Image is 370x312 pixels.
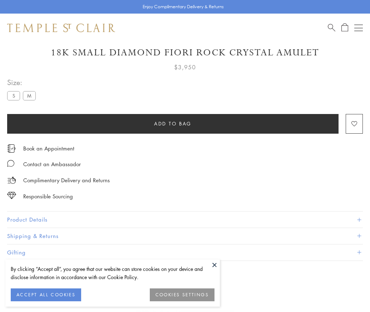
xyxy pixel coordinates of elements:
[7,114,339,134] button: Add to bag
[341,23,348,32] a: Open Shopping Bag
[7,176,16,185] img: icon_delivery.svg
[11,288,81,301] button: ACCEPT ALL COOKIES
[154,120,192,128] span: Add to bag
[7,228,363,244] button: Shipping & Returns
[7,144,16,153] img: icon_appointment.svg
[23,160,81,169] div: Contact an Ambassador
[23,144,74,152] a: Book an Appointment
[143,3,224,10] p: Enjoy Complimentary Delivery & Returns
[23,192,73,201] div: Responsible Sourcing
[7,212,363,228] button: Product Details
[150,288,214,301] button: COOKIES SETTINGS
[7,24,115,32] img: Temple St. Clair
[7,244,363,261] button: Gifting
[7,91,20,100] label: S
[328,23,335,32] a: Search
[23,176,110,185] p: Complimentary Delivery and Returns
[11,265,214,281] div: By clicking “Accept all”, you agree that our website can store cookies on your device and disclos...
[7,46,363,59] h1: 18K Small Diamond Fiori Rock Crystal Amulet
[7,76,39,88] span: Size:
[23,91,36,100] label: M
[7,160,14,167] img: MessageIcon-01_2.svg
[7,192,16,199] img: icon_sourcing.svg
[354,24,363,32] button: Open navigation
[174,63,196,72] span: $3,950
